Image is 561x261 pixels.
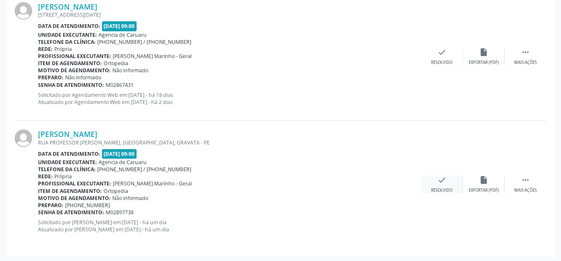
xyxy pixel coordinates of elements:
span: [PERSON_NAME] Marinho - Geral [113,180,192,187]
span: Ortopedia [104,60,128,67]
b: Item de agendamento: [38,60,102,67]
span: Agencia de Caruaru [99,159,147,166]
div: Exportar (PDF) [469,60,499,66]
b: Senha de atendimento: [38,81,104,89]
b: Profissional executante: [38,180,111,187]
span: Não informado [112,195,148,202]
b: Data de atendimento: [38,150,100,157]
a: [PERSON_NAME] [38,2,97,11]
b: Motivo de agendamento: [38,67,111,74]
div: [STREET_ADDRESS][DATE] [38,11,421,18]
i: check [437,48,447,57]
b: Item de agendamento: [38,188,102,195]
b: Telefone da clínica: [38,166,96,173]
b: Rede: [38,173,53,180]
b: Data de atendimento: [38,23,100,30]
span: [DATE] 09:00 [102,21,137,31]
b: Unidade executante: [38,31,97,38]
p: Solicitado por [PERSON_NAME] em [DATE] - há um dia Atualizado por [PERSON_NAME] em [DATE] - há um... [38,219,421,233]
p: Solicitado por Agendamento Web em [DATE] - há 18 dias Atualizado por Agendamento Web em [DATE] - ... [38,91,421,106]
span: Ortopedia [104,188,128,195]
img: img [15,2,32,20]
span: [DATE] 09:00 [102,149,137,159]
span: Própria [54,46,72,53]
b: Unidade executante: [38,159,97,166]
div: RUA PROFESSOR [PERSON_NAME], [GEOGRAPHIC_DATA], GRAVATA - PE [38,139,421,146]
i:  [521,175,530,185]
img: img [15,129,32,147]
i: check [437,175,447,185]
b: Preparo: [38,74,63,81]
div: Exportar (PDF) [469,188,499,193]
b: Motivo de agendamento: [38,195,111,202]
span: Não informado [65,74,101,81]
i: insert_drive_file [479,48,488,57]
i:  [521,48,530,57]
div: Mais ações [514,60,537,66]
span: M02867431 [106,81,134,89]
div: Resolvido [431,188,452,193]
b: Profissional executante: [38,53,111,60]
b: Telefone da clínica: [38,38,96,46]
span: [PERSON_NAME] Marinho - Geral [113,53,192,60]
b: Senha de atendimento: [38,209,104,216]
span: Não informado [112,67,148,74]
span: [PHONE_NUMBER] / [PHONE_NUMBER] [97,38,191,46]
i: insert_drive_file [479,175,488,185]
span: [PHONE_NUMBER] / [PHONE_NUMBER] [97,166,191,173]
span: Própria [54,173,72,180]
span: M02897738 [106,209,134,216]
div: Mais ações [514,188,537,193]
b: Rede: [38,46,53,53]
div: Resolvido [431,60,452,66]
span: [PHONE_NUMBER] [65,202,110,209]
span: Agencia de Caruaru [99,31,147,38]
a: [PERSON_NAME] [38,129,97,139]
b: Preparo: [38,202,63,209]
